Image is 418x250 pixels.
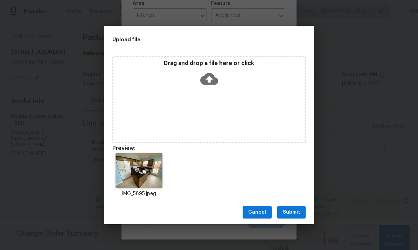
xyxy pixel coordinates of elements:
img: 9k= [116,153,162,188]
p: Drag and drop a file here or click [113,60,305,67]
span: Cancel [248,208,266,217]
span: Submit [283,208,300,217]
button: Submit [277,206,306,219]
h2: Upload file [112,36,274,43]
p: IMG_5895.jpeg [112,190,166,198]
button: Cancel [243,206,272,219]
